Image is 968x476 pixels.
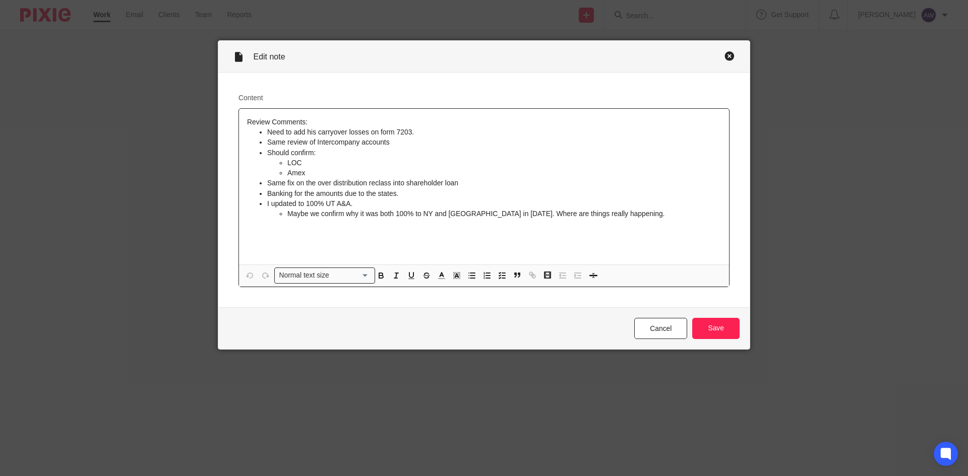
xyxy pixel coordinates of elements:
[267,198,721,208] p: I updated to 100% UT A&A.
[267,126,721,137] p: Need to add his carryover losses on form 7203.
[267,188,721,198] p: Banking for the amounts due to the states.
[287,208,721,218] p: Maybe we confirm why it was both 100% to NY and [GEOGRAPHIC_DATA] in [DATE]. Where are things rea...
[238,93,730,103] label: Content
[274,267,375,283] div: Search for option
[724,51,735,61] div: Close this dialog window
[634,318,688,339] a: Cancel
[287,167,721,177] p: Amex
[267,137,721,147] p: Same review of Intercompany accounts
[333,270,369,281] input: Search for option
[253,52,287,60] span: Edit note
[693,318,740,339] input: Save
[287,157,721,167] p: LOC
[277,270,332,281] span: Normal text size
[267,147,721,157] p: Should confirm:
[267,177,721,187] p: Same fix on the over distribution reclass into shareholder loan
[247,116,721,126] p: Review Comments:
